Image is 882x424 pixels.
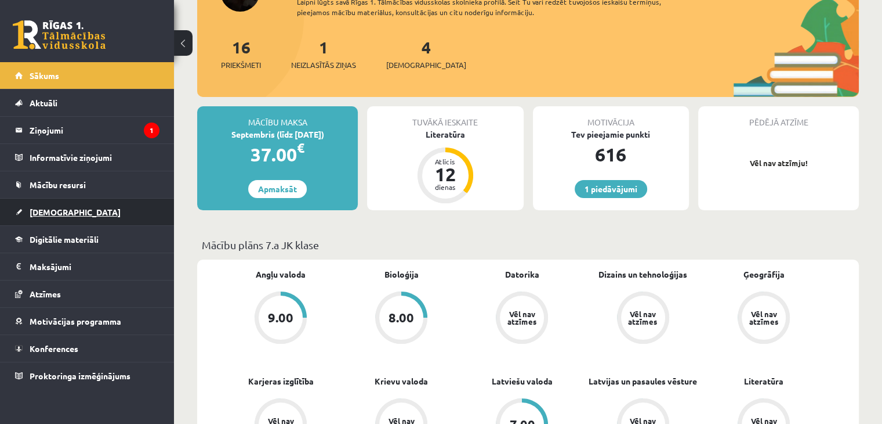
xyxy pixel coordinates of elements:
[744,375,783,387] a: Literatūra
[704,157,853,169] p: Vēl nav atzīmju!
[367,106,523,128] div: Tuvākā ieskaite
[30,117,159,143] legend: Ziņojumi
[15,335,159,362] a: Konferences
[15,171,159,198] a: Mācību resursi
[15,226,159,253] a: Digitālie materiāli
[492,375,553,387] a: Latviešu valoda
[384,268,419,281] a: Bioloģija
[375,375,428,387] a: Krievu valoda
[15,89,159,116] a: Aktuāli
[202,237,854,253] p: Mācību plāns 7.a JK klase
[341,292,462,346] a: 8.00
[575,180,647,198] a: 1 piedāvājumi
[13,20,106,49] a: Rīgas 1. Tālmācības vidusskola
[389,311,414,324] div: 8.00
[386,37,466,71] a: 4[DEMOGRAPHIC_DATA]
[30,289,61,299] span: Atzīmes
[30,179,86,190] span: Mācību resursi
[30,70,59,81] span: Sākums
[30,207,121,217] span: [DEMOGRAPHIC_DATA]
[462,292,582,346] a: Vēl nav atzīmes
[533,128,689,141] div: Tev pieejamie punkti
[197,128,358,141] div: Septembris (līdz [DATE])
[30,144,159,171] legend: Informatīvie ziņojumi
[197,106,358,128] div: Mācību maksa
[533,106,689,128] div: Motivācija
[386,59,466,71] span: [DEMOGRAPHIC_DATA]
[297,139,304,156] span: €
[589,375,697,387] a: Latvijas un pasaules vēsture
[15,281,159,307] a: Atzīmes
[747,310,780,325] div: Vēl nav atzīmes
[30,343,78,354] span: Konferences
[367,128,523,205] a: Literatūra Atlicis 12 dienas
[505,268,539,281] a: Datorika
[15,62,159,89] a: Sākums
[256,268,306,281] a: Angļu valoda
[15,362,159,389] a: Proktoringa izmēģinājums
[30,98,57,108] span: Aktuāli
[583,292,703,346] a: Vēl nav atzīmes
[248,180,307,198] a: Apmaksāt
[428,158,463,165] div: Atlicis
[144,123,159,138] i: 1
[15,144,159,171] a: Informatīvie ziņojumi
[220,292,341,346] a: 9.00
[533,141,689,168] div: 616
[15,199,159,225] a: [DEMOGRAPHIC_DATA]
[598,268,687,281] a: Dizains un tehnoloģijas
[248,375,314,387] a: Karjeras izglītība
[367,128,523,141] div: Literatūra
[428,184,463,191] div: dienas
[506,310,538,325] div: Vēl nav atzīmes
[197,141,358,168] div: 37.00
[703,292,824,346] a: Vēl nav atzīmes
[428,165,463,184] div: 12
[15,253,159,280] a: Maksājumi
[30,371,130,381] span: Proktoringa izmēģinājums
[291,59,356,71] span: Neizlasītās ziņas
[291,37,356,71] a: 1Neizlasītās ziņas
[221,37,261,71] a: 16Priekšmeti
[15,117,159,143] a: Ziņojumi1
[268,311,293,324] div: 9.00
[743,268,784,281] a: Ģeogrāfija
[627,310,659,325] div: Vēl nav atzīmes
[221,59,261,71] span: Priekšmeti
[30,234,99,245] span: Digitālie materiāli
[30,316,121,326] span: Motivācijas programma
[30,253,159,280] legend: Maksājumi
[15,308,159,335] a: Motivācijas programma
[698,106,859,128] div: Pēdējā atzīme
